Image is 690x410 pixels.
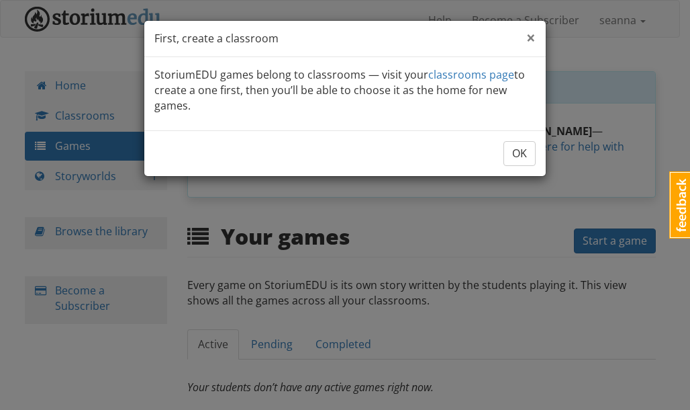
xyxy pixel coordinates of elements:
p: StoriumEDU games belong to classrooms — visit your to create a one first, then you’ll be able to ... [154,67,536,114]
button: OK [503,141,536,166]
div: First, create a classroom [144,21,546,57]
a: classrooms page [428,67,514,82]
span: × [526,26,536,48]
